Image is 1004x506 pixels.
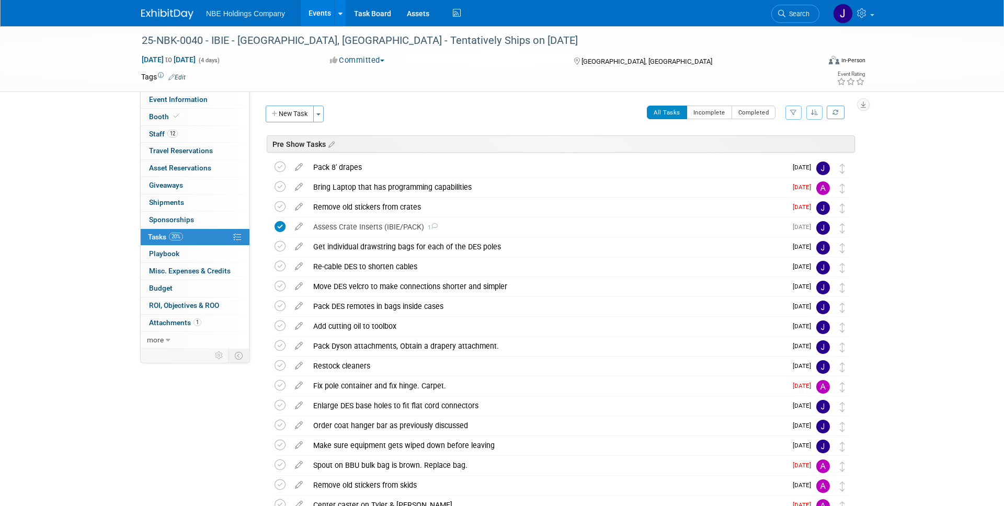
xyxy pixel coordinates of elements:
[816,340,830,354] img: John Vargo
[816,440,830,453] img: Jaron Harthun
[149,215,194,224] span: Sponsorships
[174,113,179,119] i: Booth reservation complete
[837,72,865,77] div: Event Rating
[793,203,816,211] span: [DATE]
[840,462,845,471] i: Move task
[141,229,249,246] a: Tasks20%
[833,4,853,24] img: John Vargo
[326,139,335,149] a: Edit sections
[793,382,816,389] span: [DATE]
[308,436,786,454] div: Make sure equipment gets wiped down before leaving
[149,267,231,275] span: Misc. Expenses & Credits
[290,321,308,331] a: edit
[149,249,179,258] span: Playbook
[647,106,687,119] button: All Tasks
[840,481,845,491] i: Move task
[290,421,308,430] a: edit
[793,362,816,370] span: [DATE]
[206,9,285,18] span: NBE Holdings Company
[816,181,830,195] img: Andrew Church-Payton
[149,284,173,292] span: Budget
[840,263,845,273] i: Move task
[149,146,213,155] span: Travel Reservations
[816,221,830,235] img: John Vargo
[141,143,249,159] a: Travel Reservations
[793,183,816,191] span: [DATE]
[793,323,816,330] span: [DATE]
[141,297,249,314] a: ROI, Objectives & ROO
[793,303,816,310] span: [DATE]
[267,135,855,153] div: Pre Show Tasks
[229,349,250,362] td: Toggle Event Tabs
[793,243,816,250] span: [DATE]
[141,194,249,211] a: Shipments
[149,181,183,189] span: Giveaways
[308,337,786,355] div: Pack Dyson attachments, Obtain a drapery attachment.
[793,283,816,290] span: [DATE]
[816,261,830,274] img: John Vargo
[290,282,308,291] a: edit
[840,303,845,313] i: Move task
[141,212,249,228] a: Sponsorships
[840,382,845,392] i: Move task
[840,342,845,352] i: Move task
[840,223,845,233] i: Move task
[141,177,249,194] a: Giveaways
[168,74,186,81] a: Edit
[816,400,830,413] img: John Vargo
[793,342,816,350] span: [DATE]
[732,106,776,119] button: Completed
[793,263,816,270] span: [DATE]
[149,112,181,121] span: Booth
[141,315,249,331] a: Attachments1
[193,318,201,326] span: 1
[840,243,845,253] i: Move task
[816,420,830,433] img: John Vargo
[138,31,804,50] div: 25-NBK-0040 - IBIE - [GEOGRAPHIC_DATA], [GEOGRAPHIC_DATA] - Tentatively Ships on [DATE]
[793,422,816,429] span: [DATE]
[816,281,830,294] img: John Vargo
[308,476,786,494] div: Remove old stickers from skids
[290,381,308,390] a: edit
[308,218,786,236] div: Assess Crate Inserts (IBIE/PACK)
[840,164,845,174] i: Move task
[840,183,845,193] i: Move task
[840,442,845,452] i: Move task
[687,106,732,119] button: Incomplete
[266,106,314,122] button: New Task
[308,456,786,474] div: Spout on BBU bulk bag is brown. Replace bag.
[827,106,845,119] a: Refresh
[424,224,438,231] span: 1
[141,91,249,108] a: Event Information
[793,481,816,489] span: [DATE]
[149,95,208,103] span: Event Information
[308,377,786,395] div: Fix pole container and fix hinge. Carpet.
[308,278,786,295] div: Move DES velcro to make connections shorter and simpler
[308,258,786,275] div: Re-cable DES to shorten cables
[290,361,308,371] a: edit
[308,417,786,434] div: Order coat hanger bar as previously discussed
[147,336,164,344] span: more
[581,57,712,65] span: [GEOGRAPHIC_DATA], [GEOGRAPHIC_DATA]
[290,182,308,192] a: edit
[290,441,308,450] a: edit
[816,459,830,473] img: Andrew Church-Payton
[141,126,249,143] a: Staff12
[816,479,830,493] img: Andrew Church-Payton
[308,238,786,256] div: Get individual drawstring bags for each of the DES poles
[840,323,845,332] i: Move task
[308,357,786,375] div: Restock cleaners
[840,283,845,293] i: Move task
[141,72,186,82] td: Tags
[198,57,220,64] span: (4 days)
[141,109,249,125] a: Booth
[290,163,308,172] a: edit
[290,341,308,351] a: edit
[141,332,249,349] a: more
[141,55,196,64] span: [DATE] [DATE]
[290,480,308,490] a: edit
[167,130,178,137] span: 12
[149,318,201,327] span: Attachments
[308,178,786,196] div: Bring Laptop that has programming capabilities
[793,442,816,449] span: [DATE]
